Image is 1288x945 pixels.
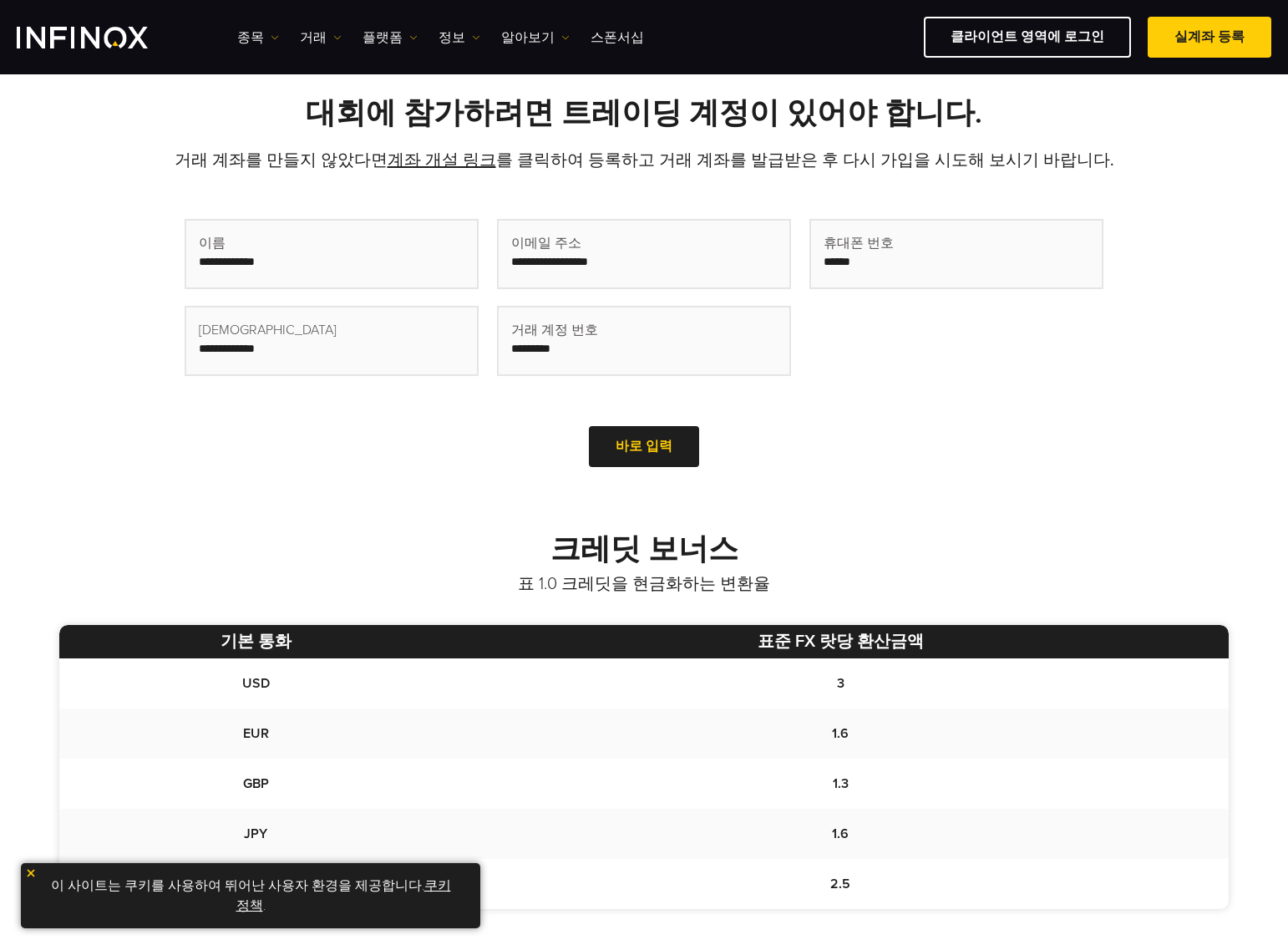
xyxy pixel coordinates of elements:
td: SGD [59,859,453,909]
span: 이메일 주소 [511,233,581,253]
a: 거래 [300,28,342,48]
a: 스폰서십 [591,28,644,48]
a: INFINOX Logo [17,27,187,48]
a: 클라이언트 영역에 로그인 [924,17,1131,58]
th: 기본 통화 [59,625,453,658]
a: 바로 입력 [589,426,699,467]
span: [DEMOGRAPHIC_DATA] [199,320,337,340]
p: 이 사이트는 쿠키를 사용하여 뛰어난 사용자 환경을 제공합니다. . [29,871,472,920]
td: USD [59,658,453,709]
td: JPY [59,809,453,859]
span: 거래 계정 번호 [511,320,598,340]
a: 알아보기 [501,28,570,48]
span: 휴대폰 번호 [824,233,894,253]
strong: 대회에 참가하려면 트레이딩 계정이 있어야 합니다. [306,95,982,131]
img: yellow close icon [25,867,37,879]
td: GBP [59,759,453,809]
p: 표 1.0 크레딧을 현금화하는 변환율 [59,572,1229,596]
a: 정보 [439,28,480,48]
span: 이름 [199,233,226,253]
p: 거래 계좌를 만들지 않았다면 를 클릭하여 등록하고 거래 계좌를 발급받은 후 다시 가입을 시도해 보시기 바랍니다. [59,149,1229,172]
td: 1.6 [453,809,1229,859]
a: 플랫폼 [363,28,418,48]
td: 1.6 [453,709,1229,759]
a: 종목 [237,28,279,48]
strong: 크레딧 보너스 [550,531,738,567]
td: 3 [453,658,1229,709]
a: 실계좌 등록 [1148,17,1271,58]
th: 표준 FX 랏당 환산금액 [453,625,1229,658]
td: EUR [59,709,453,759]
td: 1.3 [453,759,1229,809]
a: 계좌 개설 링크 [388,150,496,170]
td: 2.5 [453,859,1229,909]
